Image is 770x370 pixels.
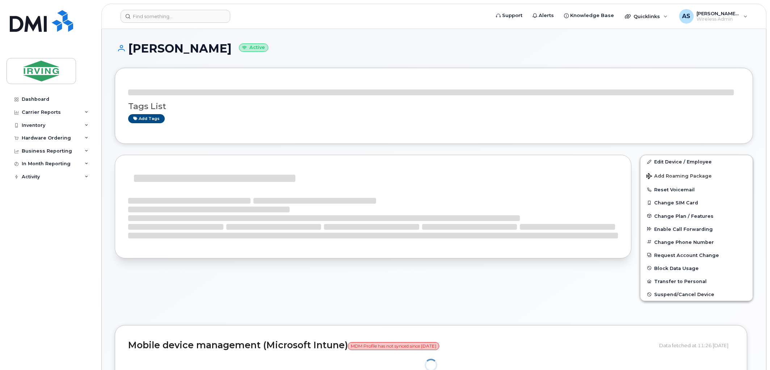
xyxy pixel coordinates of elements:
span: Change Plan / Features [654,213,714,219]
span: Suspend/Cancel Device [654,292,714,297]
button: Suspend/Cancel Device [640,288,753,301]
button: Add Roaming Package [640,168,753,183]
small: Active [239,43,268,52]
button: Block Data Usage [640,262,753,275]
h3: Tags List [128,102,740,111]
a: Add tags [128,114,165,123]
button: Change SIM Card [640,196,753,209]
button: Reset Voicemail [640,183,753,196]
button: Transfer to Personal [640,275,753,288]
span: MDM Profile has not synced since [DATE] [348,342,439,350]
button: Change Phone Number [640,236,753,249]
span: Add Roaming Package [646,173,712,180]
button: Enable Call Forwarding [640,223,753,236]
h1: [PERSON_NAME] [115,42,753,55]
div: Data fetched at 11:26 [DATE] [659,338,734,352]
button: Change Plan / Features [640,209,753,223]
h2: Mobile device management (Microsoft Intune) [128,340,654,350]
a: Edit Device / Employee [640,155,753,168]
span: Enable Call Forwarding [654,226,713,232]
button: Request Account Change [640,249,753,262]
